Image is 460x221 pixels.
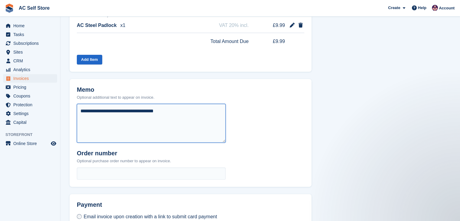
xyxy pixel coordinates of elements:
[3,92,57,100] a: menu
[5,132,60,138] span: Storefront
[120,22,126,29] span: x1
[3,30,57,39] a: menu
[13,74,50,83] span: Invoices
[3,48,57,56] a: menu
[77,201,226,213] h2: Payment
[77,22,117,29] span: AC Steel Padlock
[3,21,57,30] a: menu
[13,139,50,148] span: Online Store
[16,3,52,13] a: AC Self Store
[262,22,285,29] span: £9.99
[77,86,155,93] h2: Memo
[439,5,455,11] span: Account
[432,5,438,11] img: Ted Cox
[3,39,57,48] a: menu
[3,74,57,83] a: menu
[5,4,14,13] img: stora-icon-8386f47178a22dfd0bd8f6a31ec36ba5ce8667c1dd55bd0f319d3a0aa187defe.svg
[77,214,82,219] input: Email invoice upon creation with a link to submit card payment
[3,83,57,91] a: menu
[3,139,57,148] a: menu
[3,118,57,127] a: menu
[13,92,50,100] span: Coupons
[262,38,285,45] span: £9.99
[13,109,50,118] span: Settings
[219,22,249,29] span: VAT 20% incl.
[77,158,171,164] p: Optional purchase order number to appear on invoice.
[13,83,50,91] span: Pricing
[418,5,426,11] span: Help
[83,214,217,219] span: Email invoice upon creation with a link to submit card payment
[13,39,50,48] span: Subscriptions
[50,140,57,147] a: Preview store
[77,150,171,157] h2: Order number
[3,101,57,109] a: menu
[13,101,50,109] span: Protection
[13,48,50,56] span: Sites
[77,55,102,65] button: Add Item
[13,30,50,39] span: Tasks
[77,94,155,101] p: Optional additional text to appear on invoice.
[3,65,57,74] a: menu
[210,38,249,45] span: Total Amount Due
[3,57,57,65] a: menu
[13,118,50,127] span: Capital
[13,57,50,65] span: CRM
[388,5,400,11] span: Create
[13,65,50,74] span: Analytics
[3,109,57,118] a: menu
[13,21,50,30] span: Home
